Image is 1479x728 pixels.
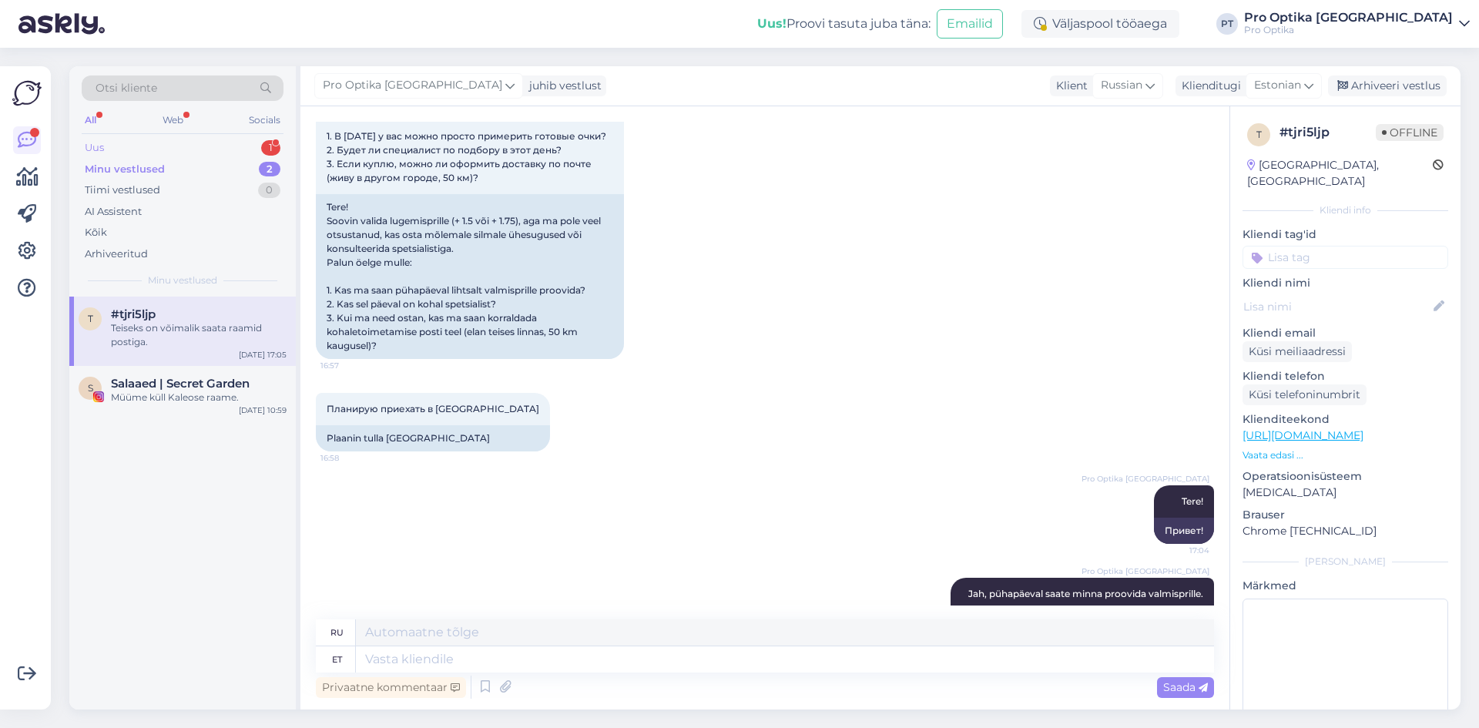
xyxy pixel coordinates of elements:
div: Arhiveeritud [85,247,148,262]
div: Küsi meiliaadressi [1243,341,1352,362]
span: Pro Optika [GEOGRAPHIC_DATA] [1082,565,1209,577]
p: Märkmed [1243,578,1448,594]
span: Pro Optika [GEOGRAPHIC_DATA] [1082,473,1209,485]
input: Lisa tag [1243,246,1448,269]
div: [DATE] 10:59 [239,404,287,416]
span: Otsi kliente [96,80,157,96]
div: Pro Optika [GEOGRAPHIC_DATA] [1244,12,1453,24]
span: Tere! [1182,495,1203,507]
span: t [88,313,93,324]
a: Pro Optika [GEOGRAPHIC_DATA]Pro Optika [1244,12,1470,36]
div: Uus [85,140,104,156]
div: ru [330,619,344,646]
p: Kliendi tag'id [1243,226,1448,243]
span: 16:58 [320,452,378,464]
div: [GEOGRAPHIC_DATA], [GEOGRAPHIC_DATA] [1247,157,1433,190]
div: Socials [246,110,283,130]
div: Plaanin tulla [GEOGRAPHIC_DATA] [316,425,550,451]
p: Chrome [TECHNICAL_ID] [1243,523,1448,539]
div: PT [1216,13,1238,35]
p: Vaata edasi ... [1243,448,1448,462]
div: 2 [259,162,280,177]
div: Väljaspool tööaega [1021,10,1179,38]
div: Küsi telefoninumbrit [1243,384,1367,405]
span: Планирую приехать в [GEOGRAPHIC_DATA] [327,403,539,414]
p: Kliendi nimi [1243,275,1448,291]
div: [DATE] 17:05 [239,349,287,361]
div: 1 [261,140,280,156]
span: Minu vestlused [148,273,217,287]
div: Pro Optika [1244,24,1453,36]
span: Salaaed | Secret Garden [111,377,250,391]
p: Brauser [1243,507,1448,523]
div: Tiimi vestlused [85,183,160,198]
b: Uus! [757,16,786,31]
p: [MEDICAL_DATA] [1243,485,1448,501]
span: Estonian [1254,77,1301,94]
div: Klienditugi [1175,78,1241,94]
span: Pro Optika [GEOGRAPHIC_DATA] [323,77,502,94]
p: Operatsioonisüsteem [1243,468,1448,485]
span: S [88,382,93,394]
div: Arhiveeri vestlus [1328,75,1447,96]
div: Tere! Soovin valida lugemisprille (+ 1.5 või + 1.75), aga ma pole veel otsustanud, kas osta mõlem... [316,194,624,359]
a: [URL][DOMAIN_NAME] [1243,428,1363,442]
span: Offline [1376,124,1444,141]
div: Müüme küll Kaleose raame. [111,391,287,404]
div: Привет! [1154,518,1214,544]
div: Klient [1050,78,1088,94]
span: Jah, pühapäeval saate minna proovida valmisprille. [968,588,1203,599]
div: Minu vestlused [85,162,165,177]
div: Privaatne kommentaar [316,677,466,698]
div: juhib vestlust [523,78,602,94]
span: Russian [1101,77,1142,94]
div: 0 [258,183,280,198]
div: Teiseks on võimalik saata raamid postiga. [111,321,287,349]
div: [PERSON_NAME] [1243,555,1448,569]
div: Kliendi info [1243,203,1448,217]
p: Klienditeekond [1243,411,1448,428]
input: Lisa nimi [1243,298,1430,315]
div: # tjri5ljp [1279,123,1376,142]
div: Web [159,110,186,130]
img: Askly Logo [12,79,42,108]
p: Kliendi email [1243,325,1448,341]
div: Proovi tasuta juba täna: [757,15,931,33]
button: Emailid [937,9,1003,39]
span: #tjri5ljp [111,307,156,321]
div: AI Assistent [85,204,142,220]
span: 16:57 [320,360,378,371]
div: et [332,646,342,673]
span: Saada [1163,680,1208,694]
div: All [82,110,99,130]
p: Kliendi telefon [1243,368,1448,384]
div: Kõik [85,225,107,240]
span: 17:04 [1152,545,1209,556]
span: t [1256,129,1262,140]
